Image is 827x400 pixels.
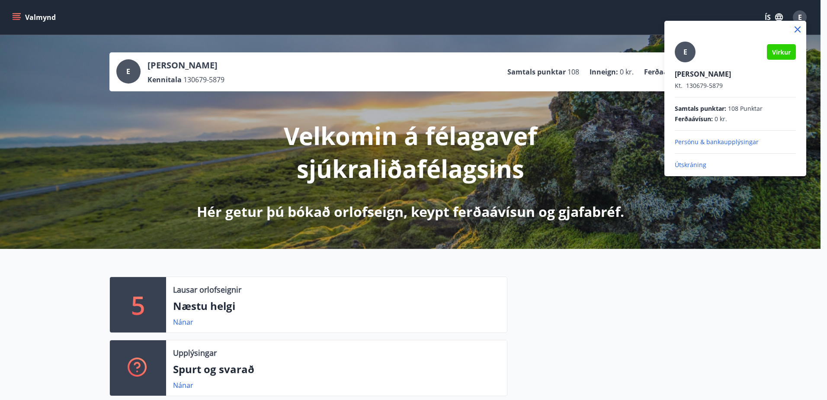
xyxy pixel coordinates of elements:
span: Samtals punktar : [675,104,726,113]
p: [PERSON_NAME] [675,69,796,79]
p: Útskráning [675,161,796,169]
p: Persónu & bankaupplýsingar [675,138,796,146]
span: Virkur [772,48,791,56]
p: 130679-5879 [675,81,796,90]
span: 108 Punktar [728,104,763,113]
span: E [683,47,687,57]
span: Kt. [675,81,683,90]
span: 0 kr. [715,115,727,123]
span: Ferðaávísun : [675,115,713,123]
